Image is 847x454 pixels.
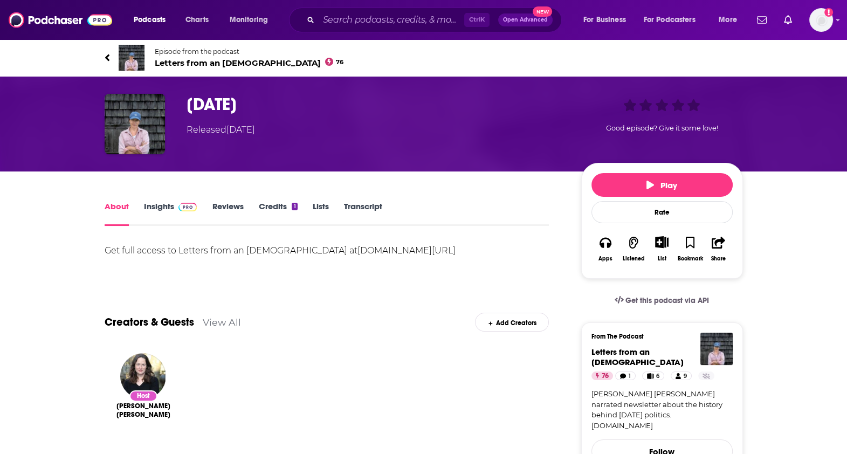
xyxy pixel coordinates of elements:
a: About [105,201,129,226]
h1: August 26, 2025 [187,94,564,115]
img: Letters from an American [700,333,733,365]
a: Letters from an American [591,347,684,367]
span: Letters from an [DEMOGRAPHIC_DATA] [155,58,344,68]
a: InsightsPodchaser Pro [144,201,197,226]
button: open menu [222,11,282,29]
a: Charts [178,11,215,29]
div: 1 [292,203,297,210]
a: Credits1 [258,201,297,226]
span: Letters from an [DEMOGRAPHIC_DATA] [591,347,684,367]
button: open menu [126,11,180,29]
a: Transcript [344,201,382,226]
span: 9 [684,371,687,382]
button: open menu [637,11,711,29]
a: Show notifications dropdown [753,11,771,29]
span: Get this podcast via API [625,296,709,305]
span: Podcasts [134,12,166,27]
img: Heather Cox Richardson [120,353,166,399]
span: For Podcasters [644,12,695,27]
span: 6 [656,371,659,382]
img: Podchaser Pro [178,203,197,211]
span: [PERSON_NAME] [PERSON_NAME] [113,402,174,419]
div: Search podcasts, credits, & more... [299,8,572,32]
input: Search podcasts, credits, & more... [319,11,464,29]
img: August 26, 2025 [105,94,165,154]
span: Open Advanced [503,17,548,23]
a: View All [203,317,241,328]
div: Listened [623,256,645,262]
span: Good episode? Give it some love! [606,124,718,132]
div: List [658,255,666,262]
span: Logged in as angelahattar [809,8,833,32]
div: Released [DATE] [187,123,255,136]
div: Get full access to Letters from an [DEMOGRAPHIC_DATA] at [105,243,549,258]
img: Letters from an American [119,45,144,71]
a: Letters from an AmericanEpisode from the podcastLetters from an [DEMOGRAPHIC_DATA]76 [105,45,424,71]
span: For Business [583,12,626,27]
button: Show profile menu [809,8,833,32]
span: 76 [602,371,609,382]
div: Bookmark [677,256,703,262]
button: open menu [576,11,639,29]
img: Podchaser - Follow, Share and Rate Podcasts [9,10,112,30]
a: [DOMAIN_NAME][URL] [357,245,456,256]
span: Ctrl K [464,13,490,27]
img: User Profile [809,8,833,32]
div: Host [129,390,157,402]
a: 6 [642,372,664,380]
span: Charts [185,12,209,27]
div: Share [711,256,726,262]
span: Play [646,180,677,190]
div: Add Creators [475,313,549,332]
a: 76 [591,372,613,380]
a: 1 [615,372,636,380]
svg: Add a profile image [824,8,833,17]
a: Creators & Guests [105,315,194,329]
a: Lists [313,201,329,226]
button: Play [591,173,733,197]
a: Heather Cox Richardson [113,402,174,419]
span: More [719,12,737,27]
button: Bookmark [676,229,704,269]
button: Share [704,229,732,269]
a: 9 [671,372,691,380]
span: 76 [336,60,343,65]
div: Apps [598,256,612,262]
div: Rate [591,201,733,223]
span: New [533,6,552,17]
span: 1 [629,371,631,382]
h3: From The Podcast [591,333,724,340]
button: open menu [711,11,750,29]
button: Listened [619,229,648,269]
button: Show More Button [651,236,673,248]
button: Apps [591,229,619,269]
a: Show notifications dropdown [780,11,796,29]
a: [PERSON_NAME] [PERSON_NAME] narrated newsletter about the history behind [DATE] politics. [DOMAIN... [591,389,733,431]
a: Reviews [212,201,243,226]
div: Show More ButtonList [648,229,676,269]
span: Monitoring [230,12,268,27]
a: Get this podcast via API [606,287,718,314]
button: Open AdvancedNew [498,13,553,26]
span: Episode from the podcast [155,47,344,56]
